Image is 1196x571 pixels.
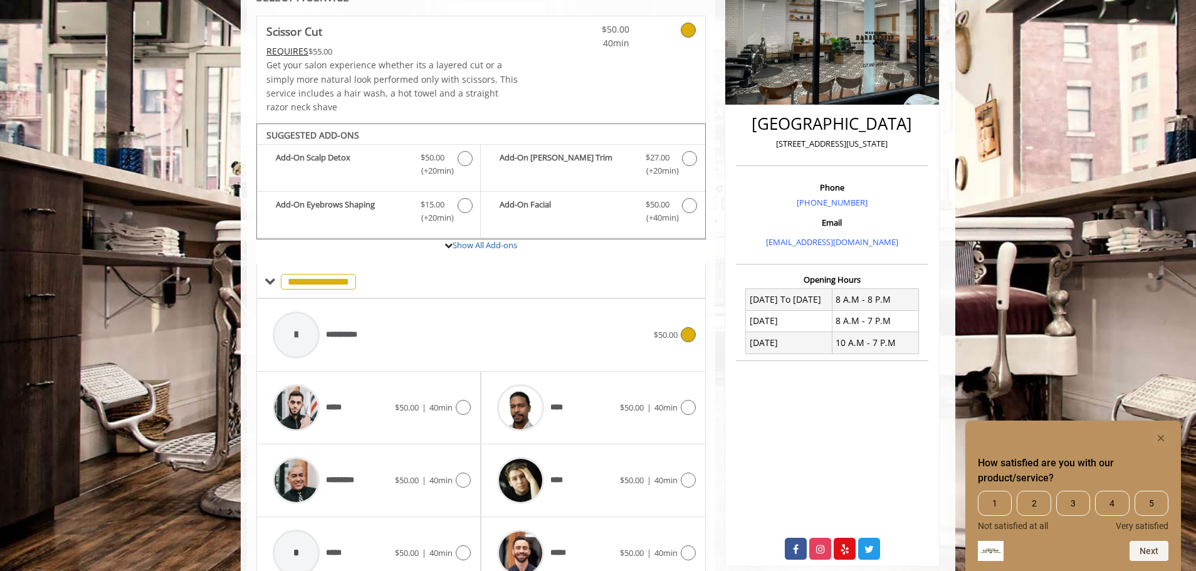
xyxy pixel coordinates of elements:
[766,236,898,248] a: [EMAIL_ADDRESS][DOMAIN_NAME]
[395,402,419,413] span: $50.00
[739,218,925,227] h3: Email
[1056,491,1090,516] span: 3
[555,23,629,36] span: $50.00
[421,151,444,164] span: $50.00
[797,197,868,208] a: [PHONE_NUMBER]
[263,151,474,181] label: Add-On Scalp Detox
[647,474,651,486] span: |
[739,115,925,133] h2: [GEOGRAPHIC_DATA]
[395,474,419,486] span: $50.00
[266,45,308,57] span: This service needs some Advance to be paid before we block your appointment
[276,198,408,224] b: Add-On Eyebrows Shaping
[422,474,426,486] span: |
[421,198,444,211] span: $15.00
[266,23,322,40] b: Scissor Cut
[746,332,832,354] td: [DATE]
[647,402,651,413] span: |
[654,402,678,413] span: 40min
[832,310,918,332] td: 8 A.M - 7 P.M
[736,275,928,284] h3: Opening Hours
[1130,541,1168,561] button: Next question
[739,137,925,150] p: [STREET_ADDRESS][US_STATE]
[395,547,419,558] span: $50.00
[263,198,474,228] label: Add-On Eyebrows Shaping
[978,431,1168,561] div: How satisfied are you with our product/service? Select an option from 1 to 5, with 1 being Not sa...
[256,123,706,240] div: Scissor Cut Add-onS
[654,329,678,340] span: $50.00
[429,474,453,486] span: 40min
[647,547,651,558] span: |
[429,547,453,558] span: 40min
[978,456,1168,486] h2: How satisfied are you with our product/service? Select an option from 1 to 5, with 1 being Not sa...
[500,198,632,224] b: Add-On Facial
[620,402,644,413] span: $50.00
[739,183,925,192] h3: Phone
[1095,491,1129,516] span: 4
[746,310,832,332] td: [DATE]
[429,402,453,413] span: 40min
[746,289,832,310] td: [DATE] To [DATE]
[639,164,676,177] span: (+20min )
[646,198,669,211] span: $50.00
[422,547,426,558] span: |
[639,211,676,224] span: (+40min )
[422,402,426,413] span: |
[1017,491,1051,516] span: 2
[654,474,678,486] span: 40min
[555,36,629,50] span: 40min
[978,521,1048,531] span: Not satisfied at all
[978,491,1168,531] div: How satisfied are you with our product/service? Select an option from 1 to 5, with 1 being Not sa...
[1135,491,1168,516] span: 5
[487,198,698,228] label: Add-On Facial
[1116,521,1168,531] span: Very satisfied
[620,547,644,558] span: $50.00
[453,239,517,251] a: Show All Add-ons
[266,129,359,141] b: SUGGESTED ADD-ONS
[414,164,451,177] span: (+20min )
[500,151,632,177] b: Add-On [PERSON_NAME] Trim
[646,151,669,164] span: $27.00
[487,151,698,181] label: Add-On Beard Trim
[832,289,918,310] td: 8 A.M - 8 P.M
[832,332,918,354] td: 10 A.M - 7 P.M
[1153,431,1168,446] button: Hide survey
[276,151,408,177] b: Add-On Scalp Detox
[266,58,518,115] p: Get your salon experience whether its a layered cut or a simply more natural look performed only ...
[620,474,644,486] span: $50.00
[414,211,451,224] span: (+20min )
[654,547,678,558] span: 40min
[266,45,518,58] div: $55.00
[978,491,1012,516] span: 1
